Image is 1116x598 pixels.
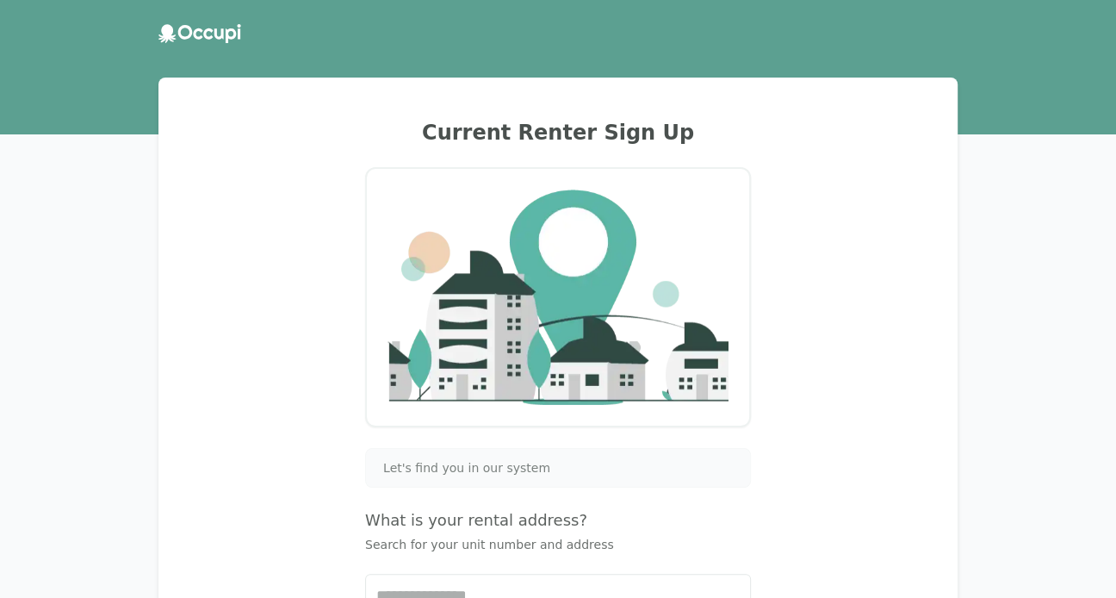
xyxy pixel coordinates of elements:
h2: Current Renter Sign Up [179,119,937,146]
img: Company Logo [387,190,728,404]
p: Search for your unit number and address [365,536,751,553]
span: Let's find you in our system [383,459,550,477]
h4: What is your rental address? [365,508,751,533]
